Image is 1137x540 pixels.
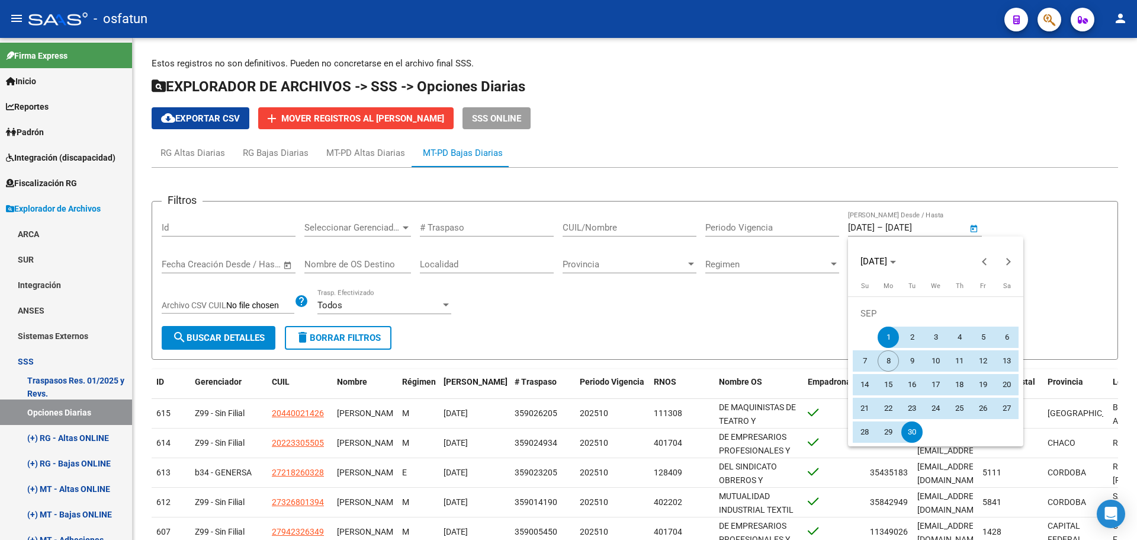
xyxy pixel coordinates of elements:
[996,327,1017,348] span: 6
[997,250,1020,273] button: Next month
[925,350,946,372] span: 10
[947,397,971,420] button: September 25, 2025
[971,373,995,397] button: September 19, 2025
[995,373,1019,397] button: September 20, 2025
[947,373,971,397] button: September 18, 2025
[878,374,899,395] span: 15
[995,397,1019,420] button: September 27, 2025
[878,421,899,443] span: 29
[853,349,876,373] button: September 7, 2025
[971,349,995,373] button: September 12, 2025
[1097,500,1125,528] div: Open Intercom Messenger
[947,349,971,373] button: September 11, 2025
[876,373,900,397] button: September 15, 2025
[861,282,869,290] span: Su
[956,282,963,290] span: Th
[900,420,924,444] button: September 30, 2025
[971,325,995,349] button: September 5, 2025
[949,398,970,419] span: 25
[972,350,994,372] span: 12
[878,398,899,419] span: 22
[931,282,940,290] span: We
[900,397,924,420] button: September 23, 2025
[908,282,916,290] span: Tu
[876,397,900,420] button: September 22, 2025
[972,327,994,348] span: 5
[900,349,924,373] button: September 9, 2025
[901,398,923,419] span: 23
[925,374,946,395] span: 17
[949,327,970,348] span: 4
[947,325,971,349] button: September 4, 2025
[853,420,876,444] button: September 28, 2025
[884,282,893,290] span: Mo
[854,421,875,443] span: 28
[901,327,923,348] span: 2
[901,350,923,372] span: 9
[901,374,923,395] span: 16
[972,374,994,395] span: 19
[924,349,947,373] button: September 10, 2025
[924,397,947,420] button: September 24, 2025
[996,350,1017,372] span: 13
[924,325,947,349] button: September 3, 2025
[854,398,875,419] span: 21
[980,282,986,290] span: Fr
[854,350,875,372] span: 7
[876,420,900,444] button: September 29, 2025
[973,250,997,273] button: Previous month
[925,398,946,419] span: 24
[995,325,1019,349] button: September 6, 2025
[856,251,901,272] button: Choose month and year
[878,350,899,372] span: 8
[853,373,876,397] button: September 14, 2025
[949,374,970,395] span: 18
[860,256,887,267] span: [DATE]
[924,373,947,397] button: September 17, 2025
[853,397,876,420] button: September 21, 2025
[878,327,899,348] span: 1
[949,350,970,372] span: 11
[853,302,1019,325] td: SEP
[876,349,900,373] button: September 8, 2025
[925,327,946,348] span: 3
[996,374,1017,395] span: 20
[996,398,1017,419] span: 27
[995,349,1019,373] button: September 13, 2025
[876,325,900,349] button: September 1, 2025
[900,325,924,349] button: September 2, 2025
[900,373,924,397] button: September 16, 2025
[854,374,875,395] span: 14
[971,397,995,420] button: September 26, 2025
[1003,282,1011,290] span: Sa
[972,398,994,419] span: 26
[901,421,923,443] span: 30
